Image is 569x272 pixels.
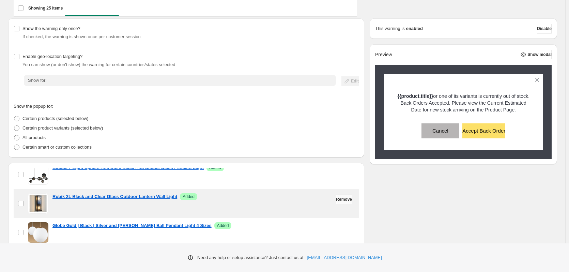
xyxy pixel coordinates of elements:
[462,123,505,138] button: Accept Back Order
[406,25,423,32] strong: enabled
[28,78,47,83] span: Show for:
[22,144,92,151] p: Certain smart or custom collections
[537,26,552,31] span: Disable
[336,197,352,202] span: Remove
[22,54,82,59] span: Enable geo-location targeting?
[52,193,177,200] a: Rubik 2L Black and Clear Glass Outdoor Lantern Wall Light
[14,104,53,109] span: Show the popup for:
[22,116,89,121] span: Certain products (selected below)
[22,34,141,39] span: If checked, the warning is shown once per customer session
[537,24,552,33] button: Disable
[22,125,103,131] span: Certain product variants (selected below)
[307,254,382,261] a: [EMAIL_ADDRESS][DOMAIN_NAME]
[28,193,48,214] img: Rubik 2L Black and Clear Glass Outdoor Lantern Wall Light
[183,194,195,199] span: Added
[527,52,552,57] span: Show modal
[518,50,552,59] button: Show modal
[22,62,175,67] span: You can show (or don't show) the warning for certain countries/states selected
[421,123,459,138] button: Cancel
[28,222,48,243] img: Globe Gold | Black | Silver and Opal Glass Ball Pendant Light 4 Sizes
[28,5,63,11] span: Showing 25 items
[336,195,352,204] button: Remove
[217,223,229,228] span: Added
[22,26,80,31] span: Show the warning only once?
[52,222,212,229] a: Globe Gold | Black | Silver and [PERSON_NAME] Ball Pendant Light 4 Sizes
[375,52,392,58] h2: Preview
[375,25,405,32] p: This warning is
[396,93,531,113] p: or one of its variants is currently out of stock. Back Orders Accepted. Please view the Current E...
[22,134,46,141] p: All products
[397,93,433,99] strong: {{product.title}}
